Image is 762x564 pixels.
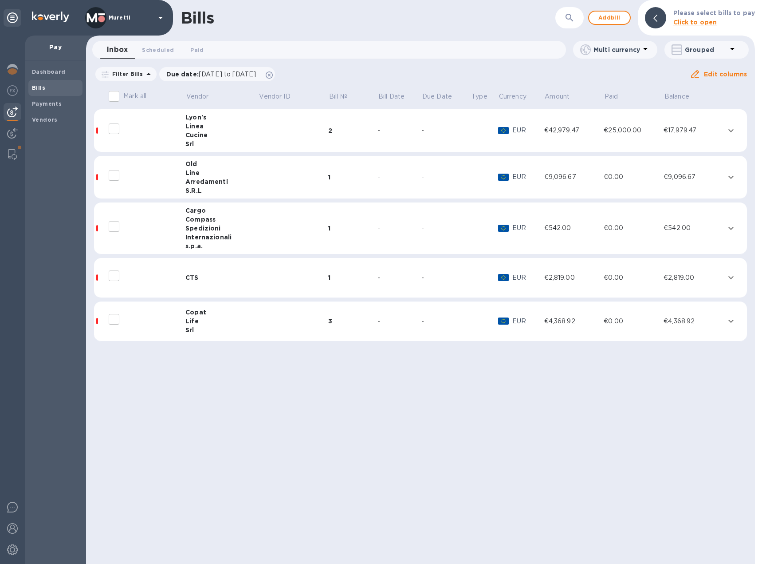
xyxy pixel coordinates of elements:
span: Vendor ID [259,92,302,101]
p: Mark all [123,91,146,101]
div: €542.00 [544,223,604,233]
div: - [421,223,471,233]
span: Inbox [107,44,128,56]
span: Paid [190,45,204,55]
b: Dashboard [32,68,66,75]
p: Balance [664,92,689,101]
div: €0.00 [604,273,664,282]
div: - [421,317,471,326]
div: €17,979.47 [664,126,723,135]
u: Edit columns [704,71,747,78]
div: €0.00 [604,172,664,182]
span: Vendor [186,92,220,101]
button: expand row [724,171,738,184]
div: €4,368.92 [664,317,723,326]
h1: Bills [181,8,214,27]
p: EUR [512,172,544,182]
p: Amount [545,92,570,101]
span: Bill № [329,92,359,101]
p: Currency [499,92,526,101]
div: - [421,126,471,135]
div: 1 [328,173,377,182]
div: 3 [328,317,377,326]
p: Vendor [186,92,209,101]
div: €2,819.00 [544,273,604,282]
p: Bill Date [378,92,405,101]
div: Compass [185,215,259,224]
div: Lyon's [185,113,259,122]
div: - [377,317,421,326]
div: - [377,223,421,233]
div: €25,000.00 [604,126,664,135]
b: Please select bills to pay [673,9,755,16]
div: €2,819.00 [664,273,723,282]
b: Payments [32,100,62,107]
div: CTS [185,273,259,282]
p: Muretti [109,15,153,21]
p: Type [471,92,487,101]
p: EUR [512,273,544,282]
div: Srl [185,326,259,334]
div: €42,979.47 [544,126,604,135]
div: €9,096.67 [664,172,723,182]
div: - [377,273,421,282]
div: - [377,126,421,135]
div: Spedizioni [185,224,259,233]
div: €0.00 [604,317,664,326]
p: EUR [512,126,544,135]
div: €542.00 [664,223,723,233]
div: - [377,172,421,182]
div: Linea [185,122,259,131]
p: Pay [32,43,79,52]
div: Line [185,168,259,177]
span: Balance [664,92,701,101]
div: Unpin categories [4,9,21,27]
div: - [421,273,471,282]
b: Vendors [32,116,58,123]
span: Add bill [596,12,623,23]
div: s.p.a. [185,242,259,250]
div: Arredamenti [185,177,259,186]
img: Logo [32,12,69,22]
b: Bills [32,84,45,91]
p: Filter Bills [109,70,143,78]
b: Click to open [673,19,717,26]
button: expand row [724,124,738,137]
button: expand row [724,271,738,284]
div: €9,096.67 [544,172,604,182]
div: 2 [328,126,377,135]
p: Paid [605,92,618,101]
div: Cucine [185,131,259,139]
p: Grouped [685,45,727,54]
span: Scheduled [142,45,174,55]
p: EUR [512,317,544,326]
span: [DATE] to [DATE] [199,71,256,78]
p: Due Date [422,92,452,101]
div: Copat [185,308,259,317]
div: Old [185,159,259,168]
div: €4,368.92 [544,317,604,326]
span: Paid [605,92,630,101]
p: Due date : [166,70,261,79]
img: Foreign exchange [7,85,18,96]
button: expand row [724,314,738,328]
p: Multi currency [593,45,640,54]
div: Cargo [185,206,259,215]
p: Vendor ID [259,92,290,101]
div: Srl [185,139,259,148]
div: €0.00 [604,223,664,233]
div: S.R.L [185,186,259,195]
p: EUR [512,223,544,233]
div: 1 [328,224,377,233]
div: 1 [328,273,377,282]
div: - [421,172,471,182]
div: Due date:[DATE] to [DATE] [159,67,275,81]
button: Addbill [588,11,631,25]
p: Bill № [329,92,347,101]
div: Internazionali [185,233,259,242]
div: Life [185,317,259,326]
